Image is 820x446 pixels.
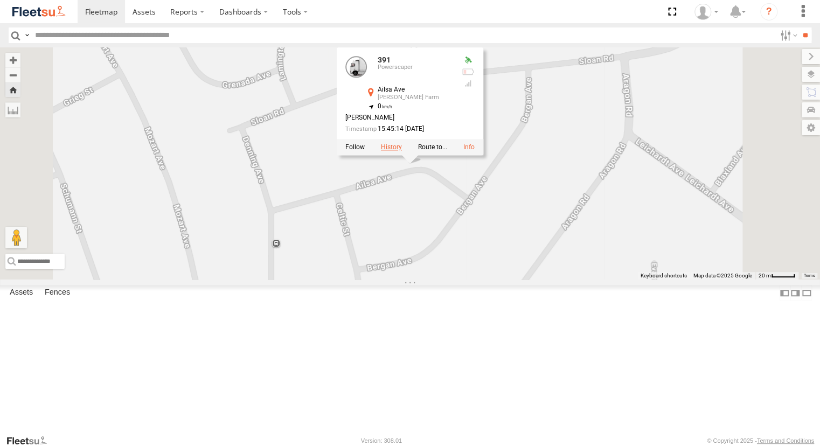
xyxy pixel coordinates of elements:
[6,435,55,446] a: Visit our Website
[345,143,365,151] label: Realtime tracking of Asset
[378,94,453,101] div: [PERSON_NAME] Farm
[11,4,67,19] img: fleetsu-logo-horizontal.svg
[759,273,771,278] span: 20 m
[462,55,475,64] div: Valid GPS Fix
[4,285,38,301] label: Assets
[378,86,453,93] div: Ailsa Ave
[757,437,814,444] a: Terms and Conditions
[378,55,391,64] a: 391
[779,285,790,301] label: Dock Summary Table to the Left
[23,27,31,43] label: Search Query
[378,102,392,110] span: 0
[5,102,20,117] label: Measure
[5,67,20,82] button: Zoom out
[801,285,812,301] label: Hide Summary Table
[802,120,820,135] label: Map Settings
[760,3,777,20] i: ?
[378,64,453,71] div: Powerscaper
[345,126,453,133] div: Date/time of location update
[790,285,801,301] label: Dock Summary Table to the Right
[418,143,447,151] label: Route To Location
[707,437,814,444] div: © Copyright 2025 -
[462,79,475,88] div: GSM Signal = 4
[691,4,722,20] div: Kellie Roberts
[5,53,20,67] button: Zoom in
[5,82,20,97] button: Zoom Home
[463,143,475,151] a: View Asset Details
[462,67,475,76] div: Battery Remaining: 4.2v
[641,272,687,280] button: Keyboard shortcuts
[361,437,402,444] div: Version: 308.01
[5,227,27,248] button: Drag Pegman onto the map to open Street View
[755,272,798,280] button: Map Scale: 20 m per 41 pixels
[693,273,752,278] span: Map data ©2025 Google
[776,27,799,43] label: Search Filter Options
[804,273,815,277] a: Terms (opens in new tab)
[345,55,367,77] a: View Asset Details
[345,114,453,121] div: [PERSON_NAME]
[381,143,402,151] label: View Asset History
[39,285,75,301] label: Fences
